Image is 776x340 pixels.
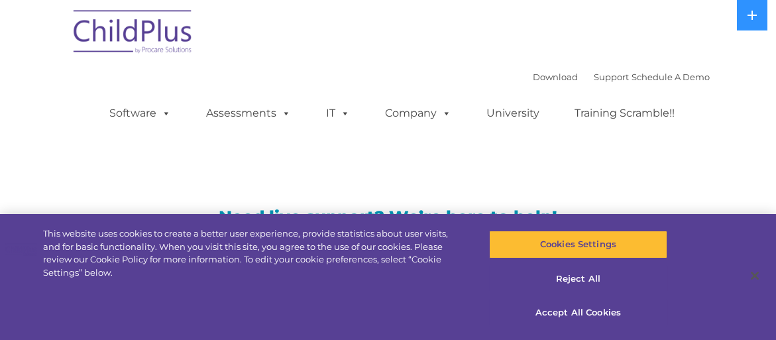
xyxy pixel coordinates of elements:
[561,100,688,127] a: Training Scramble!!
[740,261,769,290] button: Close
[184,209,592,225] h3: Need live support? We’re here to help!
[489,299,667,327] button: Accept All Cookies
[372,100,465,127] a: Company
[489,265,667,293] button: Reject All
[473,100,553,127] a: University
[533,72,710,82] font: |
[313,100,363,127] a: IT
[489,231,667,258] button: Cookies Settings
[594,72,629,82] a: Support
[632,72,710,82] a: Schedule A Demo
[533,72,578,82] a: Download
[193,100,304,127] a: Assessments
[96,100,184,127] a: Software
[43,227,466,279] div: This website uses cookies to create a better user experience, provide statistics about user visit...
[67,1,199,67] img: ChildPlus by Procare Solutions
